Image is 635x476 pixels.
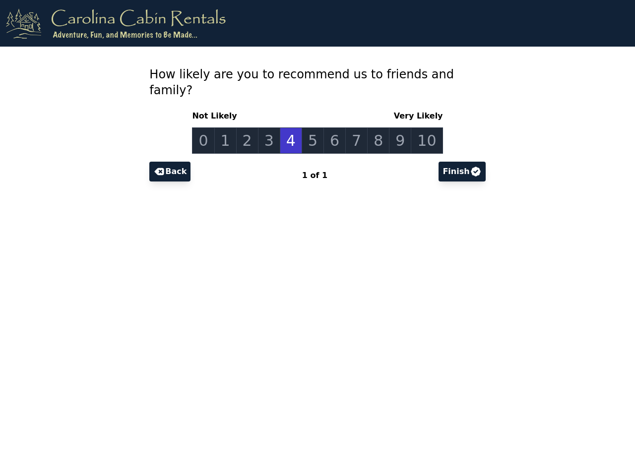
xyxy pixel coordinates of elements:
[439,162,485,181] button: Finish
[192,127,214,154] a: 0
[149,67,454,97] span: How likely are you to recommend us to friends and family?
[390,110,443,122] span: Very Likely
[367,127,389,154] a: 8
[345,127,368,154] a: 7
[323,127,346,154] a: 6
[411,127,443,154] a: 10
[214,127,237,154] a: 1
[236,127,258,154] a: 2
[389,127,411,154] a: 9
[302,171,327,180] span: 1 of 1
[280,127,302,154] a: 4
[149,162,190,181] button: Back
[6,8,226,39] img: logo.png
[302,127,324,154] a: 5
[258,127,280,154] a: 3
[192,110,241,122] span: Not Likely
